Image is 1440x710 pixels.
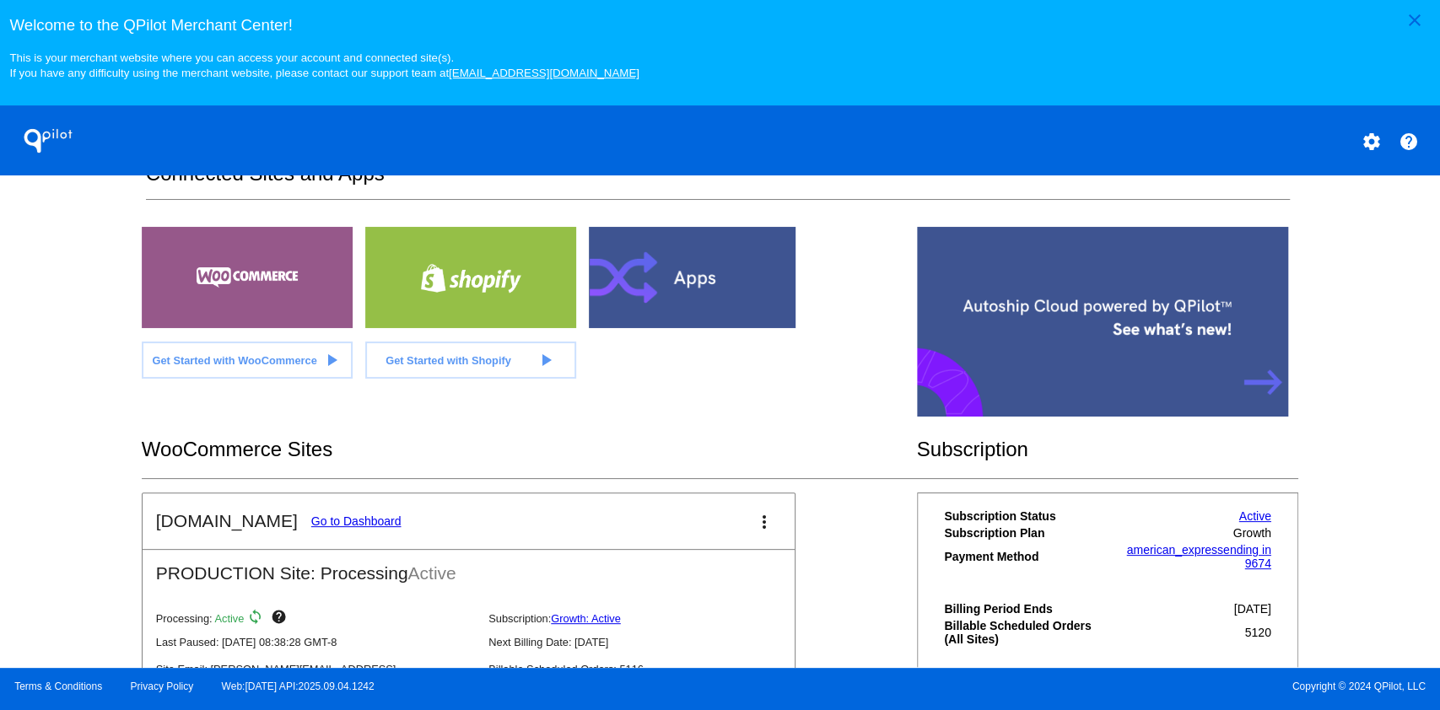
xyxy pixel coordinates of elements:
[943,508,1108,524] th: Subscription Status
[943,525,1108,541] th: Subscription Plan
[735,680,1426,692] span: Copyright © 2024 QPilot, LLC
[943,542,1108,571] th: Payment Method
[754,512,774,532] mat-icon: more_vert
[270,609,290,629] mat-icon: help
[321,350,342,370] mat-icon: play_arrow
[9,51,639,79] small: This is your merchant website where you can access your account and connected site(s). If you hav...
[449,67,639,79] a: [EMAIL_ADDRESS][DOMAIN_NAME]
[156,663,475,688] p: Site Email: [PERSON_NAME][EMAIL_ADDRESS][DOMAIN_NAME]
[917,438,1299,461] h2: Subscription
[131,680,194,692] a: Privacy Policy
[142,438,917,461] h2: WooCommerce Sites
[1399,132,1419,152] mat-icon: help
[943,601,1108,616] th: Billing Period Ends
[1239,509,1271,523] a: Active
[1126,543,1222,557] span: american_express
[488,612,807,625] p: Subscription:
[535,350,555,370] mat-icon: play_arrow
[1361,132,1381,152] mat-icon: settings
[152,354,316,367] span: Get Started with WooCommerce
[222,680,375,692] a: Web:[DATE] API:2025.09.04.1242
[146,162,1290,200] h2: Connected Sites and Apps
[488,636,807,648] p: Next Billing Date: [DATE]
[1233,526,1271,540] span: Growth
[1234,602,1271,616] span: [DATE]
[488,663,807,675] p: Billable Scheduled Orders: 5116
[386,354,511,367] span: Get Started with Shopify
[215,612,245,625] span: Active
[9,16,1430,35] h3: Welcome to the QPilot Merchant Center!
[1405,10,1425,30] mat-icon: close
[247,609,267,629] mat-icon: sync
[14,124,82,158] h1: QPilot
[943,618,1108,647] th: Billable Scheduled Orders (All Sites)
[14,680,102,692] a: Terms & Conditions
[156,511,298,531] h2: [DOMAIN_NAME]
[1244,626,1270,639] span: 5120
[365,342,576,379] a: Get Started with Shopify
[142,342,353,379] a: Get Started with WooCommerce
[143,550,795,584] h2: PRODUCTION Site: Processing
[551,612,621,625] a: Growth: Active
[156,636,475,648] p: Last Paused: [DATE] 08:38:28 GMT-8
[156,609,475,629] p: Processing:
[311,514,402,528] a: Go to Dashboard
[408,563,456,583] span: Active
[1126,543,1270,570] a: american_expressending in 9674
